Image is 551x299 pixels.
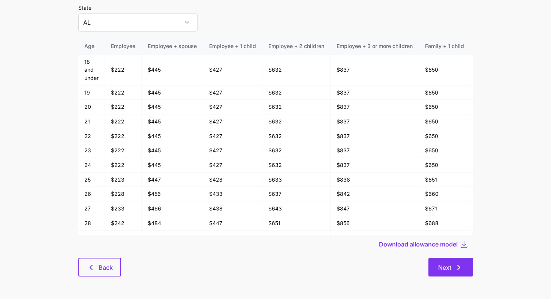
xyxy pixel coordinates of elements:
[470,114,531,129] td: $854
[262,231,331,245] td: $658
[331,86,419,100] td: $837
[470,187,531,201] td: $865
[262,100,331,114] td: $632
[105,201,142,216] td: $233
[331,158,419,173] td: $837
[331,216,419,231] td: $856
[419,201,470,216] td: $671
[419,86,470,100] td: $650
[379,240,458,249] span: Download allowance model
[262,187,331,201] td: $637
[78,143,105,158] td: 23
[78,158,105,173] td: 24
[419,187,470,201] td: $660
[470,129,531,144] td: $854
[262,55,331,86] td: $632
[203,158,262,173] td: $427
[419,129,470,144] td: $650
[419,216,470,231] td: $688
[105,114,142,129] td: $222
[203,114,262,129] td: $427
[470,143,531,158] td: $854
[262,86,331,100] td: $632
[142,231,203,245] td: $498
[209,42,256,50] div: Employee + 1 child
[331,173,419,187] td: $838
[262,158,331,173] td: $632
[419,173,470,187] td: $651
[142,55,203,86] td: $445
[203,129,262,144] td: $427
[78,216,105,231] td: 28
[203,86,262,100] td: $427
[105,86,142,100] td: $222
[105,143,142,158] td: $222
[105,173,142,187] td: $223
[142,114,203,129] td: $445
[470,55,531,86] td: $854
[203,201,262,216] td: $438
[419,143,470,158] td: $650
[78,201,105,216] td: 27
[142,201,203,216] td: $466
[428,258,473,276] button: Next
[379,240,460,249] button: Download allowance model
[105,100,142,114] td: $222
[331,129,419,144] td: $837
[470,201,531,216] td: $876
[262,143,331,158] td: $632
[262,173,331,187] td: $633
[262,216,331,231] td: $651
[337,42,413,50] div: Employee + 3 or more children
[78,14,198,32] input: Select a state
[78,258,121,276] button: Back
[470,231,531,245] td: $907
[262,129,331,144] td: $632
[203,55,262,86] td: $427
[438,263,451,272] span: Next
[419,55,470,86] td: $650
[99,263,113,272] span: Back
[331,201,419,216] td: $847
[203,216,262,231] td: $447
[203,100,262,114] td: $427
[78,4,91,12] label: State
[470,216,531,231] td: $893
[84,42,99,50] div: Age
[470,86,531,100] td: $854
[142,158,203,173] td: $445
[331,231,419,245] td: $863
[142,143,203,158] td: $445
[331,55,419,86] td: $837
[142,173,203,187] td: $447
[203,173,262,187] td: $428
[142,129,203,144] td: $445
[419,100,470,114] td: $650
[419,231,470,245] td: $703
[78,55,105,86] td: 18 and under
[142,100,203,114] td: $445
[203,143,262,158] td: $427
[262,114,331,129] td: $632
[331,143,419,158] td: $837
[78,114,105,129] td: 21
[105,55,142,86] td: $222
[78,173,105,187] td: 25
[203,231,262,245] td: $454
[148,42,197,50] div: Employee + spouse
[419,114,470,129] td: $650
[142,216,203,231] td: $484
[105,216,142,231] td: $242
[78,100,105,114] td: 20
[105,187,142,201] td: $228
[419,158,470,173] td: $650
[105,129,142,144] td: $222
[425,42,464,50] div: Family + 1 child
[262,201,331,216] td: $643
[331,187,419,201] td: $842
[78,231,105,245] td: 29
[331,100,419,114] td: $837
[331,114,419,129] td: $837
[78,86,105,100] td: 19
[470,173,531,187] td: $856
